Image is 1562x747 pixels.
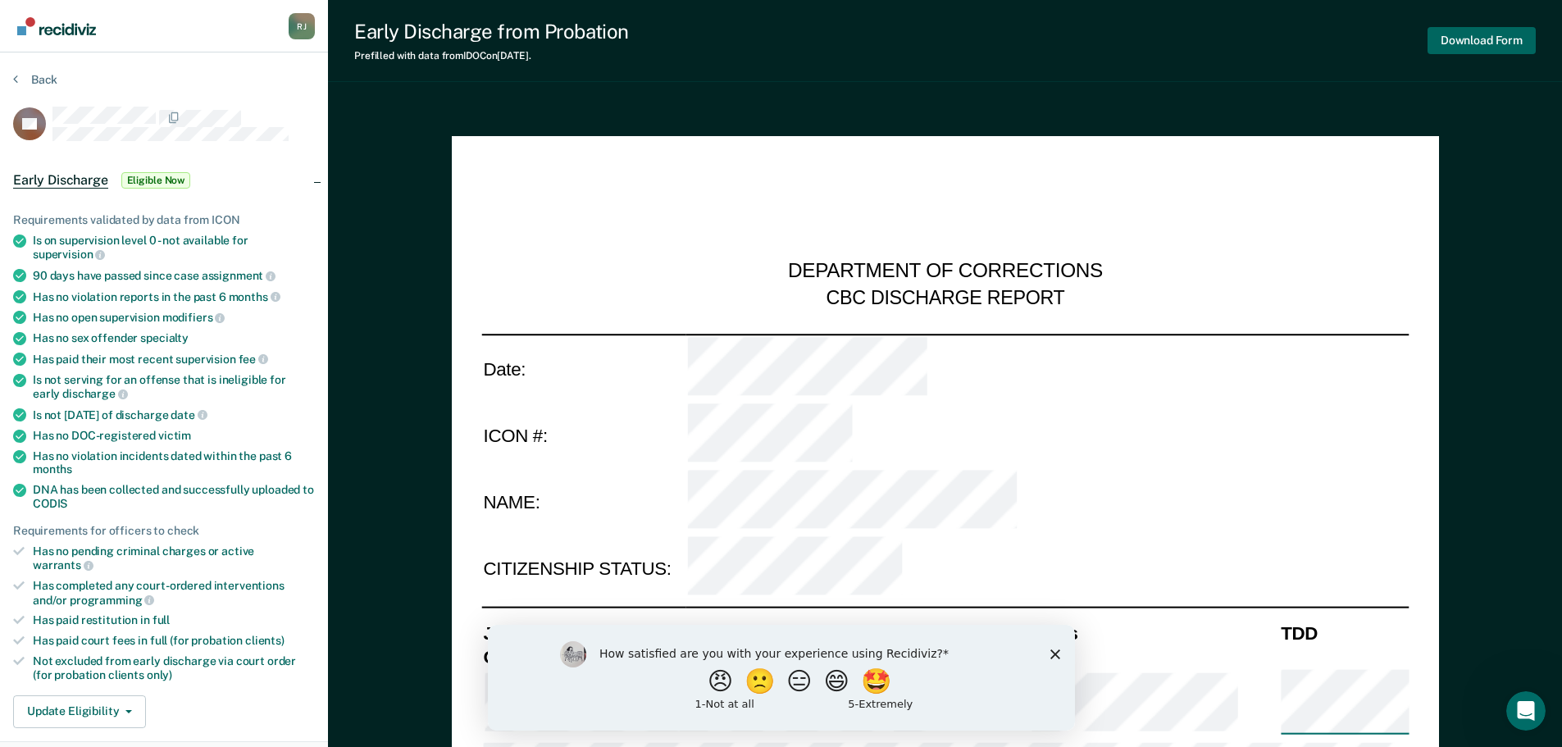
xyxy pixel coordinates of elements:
[13,524,315,538] div: Requirements for officers to check
[171,408,207,421] span: date
[33,544,315,572] div: Has no pending criminal charges or active
[140,331,189,344] span: specialty
[33,248,105,261] span: supervision
[826,285,1064,310] div: CBC DISCHARGE REPORT
[33,408,315,422] div: Is not [DATE] of discharge
[33,331,315,345] div: Has no sex offender
[13,213,315,227] div: Requirements validated by data from ICON
[33,268,315,283] div: 90 days have passed since case
[33,289,315,304] div: Has no violation reports in the past 6
[245,634,285,647] span: clients)
[33,234,315,262] div: Is on supervision level 0 - not available for
[481,402,685,469] td: ICON #:
[70,594,154,607] span: programming
[289,13,315,39] div: R J
[33,634,315,648] div: Has paid court fees in full (for probation
[1506,691,1546,731] iframe: Intercom live chat
[1279,621,1409,645] th: TDD
[33,373,315,401] div: Is not serving for an offense that is ineligible for early
[162,311,225,324] span: modifiers
[676,621,889,645] th: Cause Number
[481,469,685,536] td: NAME:
[13,172,108,189] span: Early Discharge
[481,645,676,668] th: Offense Description
[33,310,315,325] div: Has no open supervision
[33,449,315,477] div: Has no violation incidents dated within the past 6
[239,353,268,366] span: fee
[33,429,315,443] div: Has no DOC-registered
[354,20,629,43] div: Early Discharge from Probation
[1028,621,1278,645] th: Class
[481,536,685,604] td: CITIZENSHIP STATUS:
[147,668,172,681] span: only)
[481,334,685,402] td: Date:
[229,290,280,303] span: months
[13,695,146,728] button: Update Eligibility
[33,558,93,572] span: warrants
[890,621,1029,645] th: Charge Count
[354,50,629,61] div: Prefilled with data from IDOC on [DATE] .
[17,17,96,35] img: Recidiviz
[153,613,170,626] span: full
[33,654,315,682] div: Not excluded from early discharge via court order (for probation clients
[289,13,315,39] button: Profile dropdown button
[488,625,1075,731] iframe: Survey by Kim from Recidiviz
[33,579,315,607] div: Has completed any court-ordered interventions and/or
[121,172,191,189] span: Eligible Now
[202,269,276,282] span: assignment
[33,352,315,367] div: Has paid their most recent supervision
[33,462,72,476] span: months
[33,613,315,627] div: Has paid restitution in
[13,72,57,87] button: Back
[481,621,676,645] th: Jurisdiction
[33,483,315,511] div: DNA has been collected and successfully uploaded to
[788,259,1103,285] div: DEPARTMENT OF CORRECTIONS
[158,429,191,442] span: victim
[1428,27,1536,54] button: Download Form
[62,387,128,400] span: discharge
[33,497,67,510] span: CODIS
